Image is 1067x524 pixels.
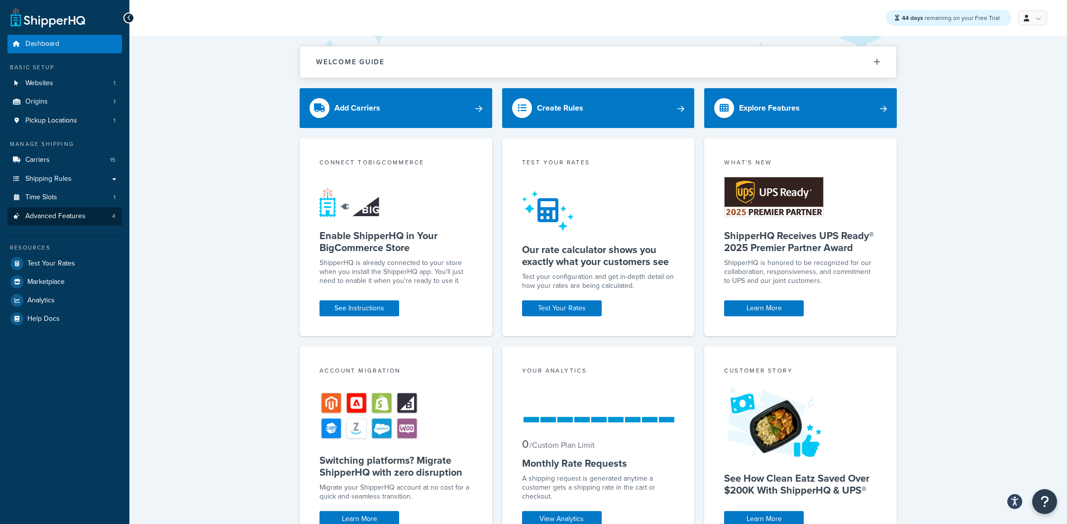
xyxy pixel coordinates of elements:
[7,93,122,111] a: Origins1
[522,300,602,316] a: Test Your Rates
[7,74,122,93] a: Websites1
[724,300,804,316] a: Learn More
[537,101,583,115] div: Create Rules
[7,140,122,148] div: Manage Shipping
[7,35,122,53] a: Dashboard
[902,13,923,22] strong: 44 days
[25,40,59,48] span: Dashboard
[334,101,380,115] div: Add Carriers
[7,244,122,252] div: Resources
[27,278,65,286] span: Marketplace
[320,230,472,254] h5: Enable ShipperHQ in Your BigCommerce Store
[320,259,472,285] p: ShipperHQ is already connected to your store when you install the ShipperHQ app. You'll just need...
[7,151,122,169] li: Carriers
[522,436,529,452] span: 0
[7,207,122,226] li: Advanced Features
[7,273,122,291] a: Marketplace
[110,156,115,164] span: 15
[902,13,1000,22] span: remaining on your Free Trial
[300,88,492,128] a: Add Carriers
[113,98,115,106] span: 1
[724,472,877,496] h5: See How Clean Eatz Saved Over $200K With ShipperHQ & UPS®
[320,158,472,169] div: Connect to BigCommerce
[320,187,382,217] img: connect-shq-bc-71769feb.svg
[7,112,122,130] a: Pickup Locations1
[25,212,86,221] span: Advanced Features
[112,212,115,221] span: 4
[522,366,675,378] div: Your Analytics
[320,366,472,378] div: Account Migration
[25,79,53,88] span: Websites
[522,474,675,501] div: A shipping request is generated anytime a customer gets a shipping rate in the cart or checkout.
[522,158,675,169] div: Test your rates
[522,244,675,267] h5: Our rate calculator shows you exactly what your customers see
[502,88,695,128] a: Create Rules
[7,188,122,207] li: Time Slots
[113,117,115,125] span: 1
[739,101,800,115] div: Explore Features
[724,259,877,285] p: ShipperHQ is honored to be recognized for our collaboration, responsiveness, and commitment to UP...
[704,88,897,128] a: Explore Features
[113,79,115,88] span: 1
[7,291,122,309] a: Analytics
[25,98,48,106] span: Origins
[522,272,675,290] div: Test your configuration and get in-depth detail on how your rates are being calculated.
[25,175,72,183] span: Shipping Rules
[113,193,115,202] span: 1
[724,230,877,254] h5: ShipperHQ Receives UPS Ready® 2025 Premier Partner Award
[316,58,385,66] h2: Welcome Guide
[7,112,122,130] li: Pickup Locations
[7,74,122,93] li: Websites
[7,93,122,111] li: Origins
[7,255,122,272] a: Test Your Rates
[530,439,595,451] small: / Custom Plan Limit
[1032,489,1057,514] button: Open Resource Center
[724,158,877,169] div: What's New
[7,63,122,72] div: Basic Setup
[724,366,877,378] div: Customer Story
[320,300,399,316] a: See Instructions
[27,260,75,268] span: Test Your Rates
[7,151,122,169] a: Carriers15
[522,457,675,469] h5: Monthly Rate Requests
[300,46,896,78] button: Welcome Guide
[320,483,472,501] div: Migrate your ShipperHQ account at no cost for a quick and seamless transition.
[320,454,472,478] h5: Switching platforms? Migrate ShipperHQ with zero disruption
[27,315,60,323] span: Help Docs
[7,207,122,226] a: Advanced Features4
[7,188,122,207] a: Time Slots1
[25,117,77,125] span: Pickup Locations
[27,296,55,305] span: Analytics
[25,156,50,164] span: Carriers
[25,193,57,202] span: Time Slots
[7,170,122,188] a: Shipping Rules
[7,310,122,328] a: Help Docs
